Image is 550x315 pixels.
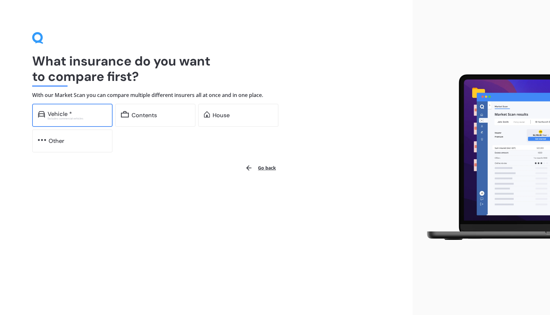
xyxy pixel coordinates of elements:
[32,92,380,99] h4: With our Market Scan you can compare multiple different insurers all at once and in one place.
[38,137,46,143] img: other.81dba5aafe580aa69f38.svg
[241,160,280,176] button: Go back
[121,111,129,118] img: content.01f40a52572271636b6f.svg
[132,112,157,118] div: Contents
[32,53,380,84] h1: What insurance do you want to compare first?
[204,111,210,118] img: home.91c183c226a05b4dc763.svg
[48,111,72,117] div: Vehicle *
[48,117,107,120] div: Excludes commercial vehicles
[49,138,64,144] div: Other
[213,112,230,118] div: House
[38,111,45,118] img: car.f15378c7a67c060ca3f3.svg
